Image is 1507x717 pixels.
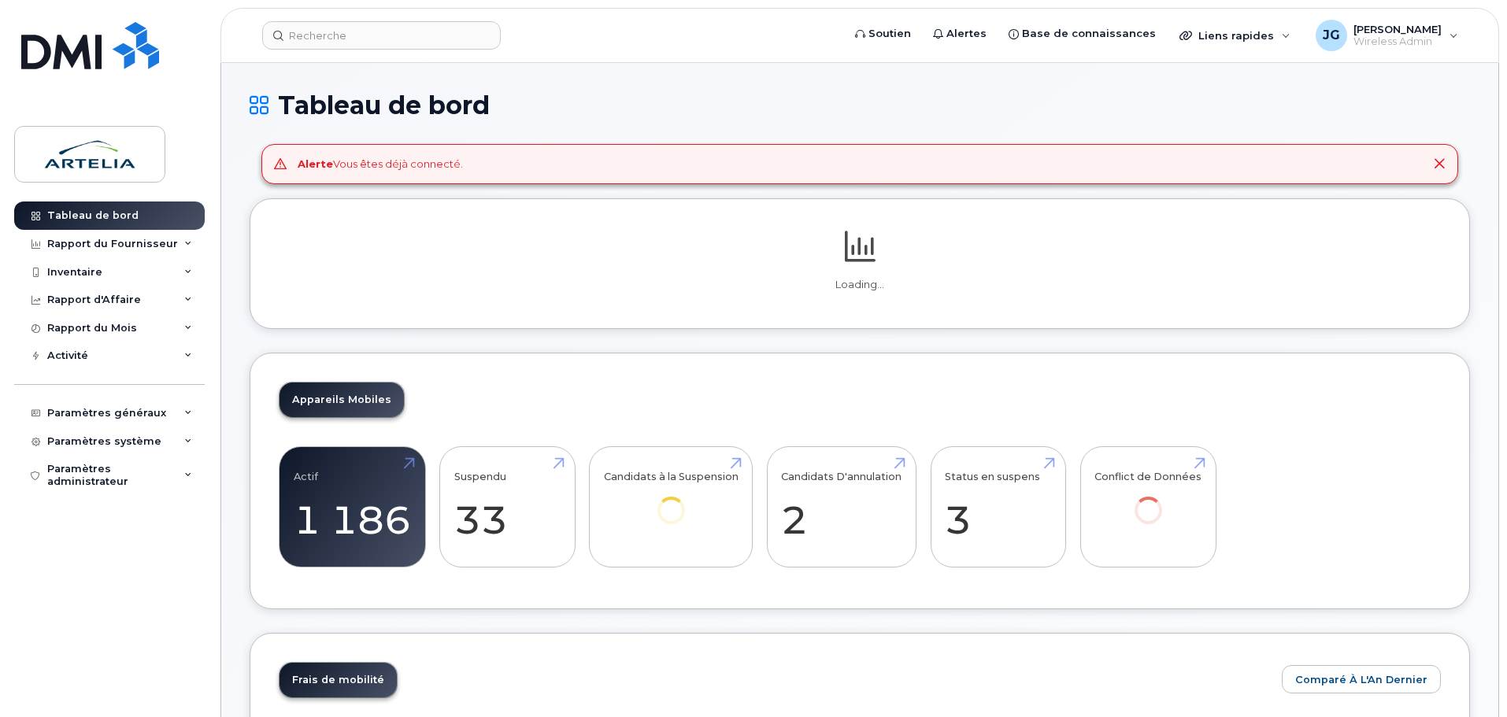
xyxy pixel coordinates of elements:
a: Frais de mobilité [280,663,397,697]
span: Comparé à l'An Dernier [1295,672,1427,687]
a: Candidats D'annulation 2 [781,455,902,559]
h1: Tableau de bord [250,91,1470,119]
a: Status en suspens 3 [945,455,1051,559]
a: Conflict de Données [1094,455,1202,545]
a: Appareils Mobiles [280,383,404,417]
p: Loading... [279,278,1441,292]
strong: Alerte [298,157,333,170]
button: Comparé à l'An Dernier [1282,665,1441,693]
a: Suspendu 33 [454,455,561,559]
a: Actif 1 186 [294,455,411,559]
div: Vous êtes déjà connecté. [298,157,463,172]
a: Candidats à la Suspension [604,455,739,545]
